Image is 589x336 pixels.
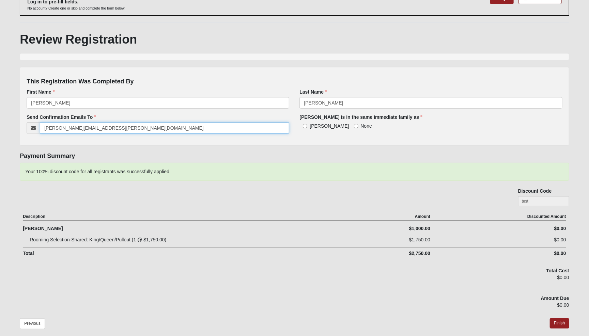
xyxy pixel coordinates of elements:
div: $1,750.00 [294,236,430,243]
p: No account? Create one or skip and complete the form below. [27,6,125,11]
h1: Review Registration [20,32,569,47]
div: $2,750.00 [294,250,430,257]
input: None [354,124,358,128]
input: [PERSON_NAME] [303,124,307,128]
div: $0.00 [430,250,566,257]
h4: This Registration Was Completed By [27,78,562,85]
div: $0.00 [430,236,566,243]
span: Your 100% discount code for all registrants was successfully applied. [25,169,171,174]
div: $1,000.00 [294,225,430,232]
strong: Amount [415,214,430,219]
strong: Description [23,214,45,219]
div: $0.00 [430,225,566,232]
strong: Discounted Amount [527,214,566,219]
div: $0.00 [393,302,569,313]
div: [PERSON_NAME] [23,225,294,232]
label: Send Confirmation Emails To [27,114,96,121]
label: Total Cost [546,267,569,274]
label: Amount Due [541,295,569,302]
a: Previous [20,318,45,329]
label: First Name [27,89,55,95]
h4: Payment Summary [20,153,569,160]
div: Rooming Selection-Shared: King/Queen/Pullout (1 @ $1,750.00) [23,236,294,243]
label: [PERSON_NAME] is in the same immediate family as [299,114,422,121]
span: None [361,123,372,129]
span: [PERSON_NAME] [310,123,349,129]
label: Discount Code [518,188,552,194]
div: Total [23,250,294,257]
a: Finish [550,318,569,328]
div: $0.00 [393,274,569,286]
label: Last Name [299,89,327,95]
